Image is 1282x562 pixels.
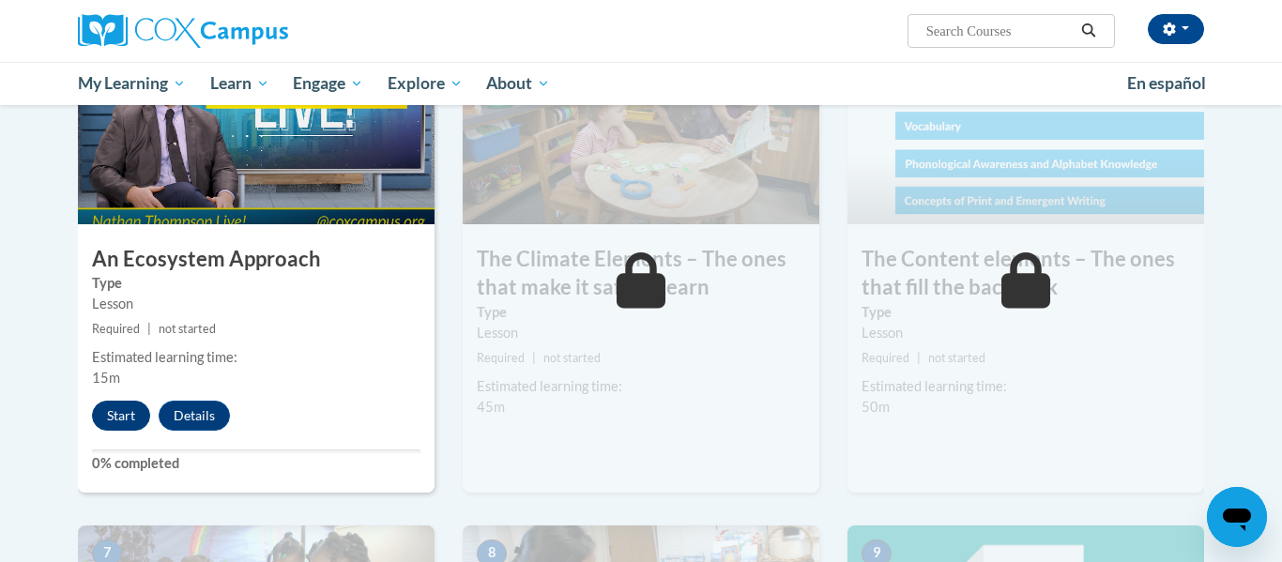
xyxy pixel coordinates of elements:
[78,14,288,48] img: Cox Campus
[463,37,819,224] img: Course Image
[92,453,420,474] label: 0% completed
[92,370,120,386] span: 15m
[862,399,890,415] span: 50m
[50,62,1232,105] div: Main menu
[92,401,150,431] button: Start
[281,62,375,105] a: Engage
[92,294,420,314] div: Lesson
[78,37,435,224] img: Course Image
[486,72,550,95] span: About
[78,245,435,274] h3: An Ecosystem Approach
[92,347,420,368] div: Estimated learning time:
[477,376,805,397] div: Estimated learning time:
[198,62,282,105] a: Learn
[543,351,601,365] span: not started
[477,302,805,323] label: Type
[477,399,505,415] span: 45m
[1207,487,1267,547] iframe: Button to launch messaging window
[847,37,1204,224] img: Course Image
[1127,73,1206,93] span: En español
[78,72,186,95] span: My Learning
[388,72,463,95] span: Explore
[847,245,1204,303] h3: The Content elements – The ones that fill the backpack
[862,376,1190,397] div: Estimated learning time:
[532,351,536,365] span: |
[375,62,475,105] a: Explore
[477,351,525,365] span: Required
[1075,20,1103,42] button: Search
[147,322,151,336] span: |
[1115,64,1218,103] a: En español
[92,322,140,336] span: Required
[293,72,363,95] span: Engage
[1148,14,1204,44] button: Account Settings
[463,245,819,303] h3: The Climate Elements – The ones that make it safe to learn
[917,351,921,365] span: |
[924,20,1075,42] input: Search Courses
[862,351,909,365] span: Required
[928,351,985,365] span: not started
[475,62,563,105] a: About
[210,72,269,95] span: Learn
[92,273,420,294] label: Type
[477,323,805,343] div: Lesson
[66,62,198,105] a: My Learning
[159,401,230,431] button: Details
[862,302,1190,323] label: Type
[862,323,1190,343] div: Lesson
[78,14,435,48] a: Cox Campus
[159,322,216,336] span: not started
